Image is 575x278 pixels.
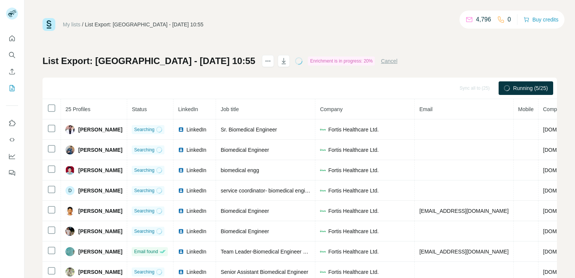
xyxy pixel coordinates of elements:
[476,15,491,24] p: 4,796
[78,126,122,133] span: [PERSON_NAME]
[320,106,342,112] span: Company
[134,187,154,194] span: Searching
[43,18,55,31] img: Surfe Logo
[186,228,206,235] span: LinkedIn
[186,207,206,215] span: LinkedIn
[328,146,379,154] span: Fortis Healthcare Ltd.
[320,208,326,214] img: company-logo
[221,269,308,275] span: Senior Assistant Biomedical Engineer
[523,14,558,25] button: Buy credits
[328,228,379,235] span: Fortis Healthcare Ltd.
[328,268,379,276] span: Fortis Healthcare Ltd.
[518,106,534,112] span: Mobile
[178,167,184,173] img: LinkedIn logo
[178,249,184,255] img: LinkedIn logo
[6,81,18,95] button: My lists
[186,146,206,154] span: LinkedIn
[178,147,184,153] img: LinkedIn logo
[6,133,18,147] button: Use Surfe API
[6,48,18,62] button: Search
[134,167,154,174] span: Searching
[134,228,154,235] span: Searching
[320,228,326,234] img: company-logo
[178,208,184,214] img: LinkedIn logo
[320,188,326,194] img: company-logo
[419,106,432,112] span: Email
[78,187,122,194] span: [PERSON_NAME]
[508,15,511,24] p: 0
[320,147,326,153] img: company-logo
[63,21,81,27] a: My lists
[78,166,122,174] span: [PERSON_NAME]
[6,32,18,45] button: Quick start
[178,106,198,112] span: LinkedIn
[6,65,18,78] button: Enrich CSV
[65,206,75,215] img: Avatar
[134,248,158,255] span: Email found
[320,249,326,255] img: company-logo
[78,146,122,154] span: [PERSON_NAME]
[308,57,375,66] div: Enrichment is in progress: 20%
[43,55,255,67] h1: List Export: [GEOGRAPHIC_DATA] - [DATE] 10:55
[221,208,269,214] span: Biomedical Engineer
[221,127,277,133] span: Sr. Biomedical Engineer
[178,228,184,234] img: LinkedIn logo
[221,106,239,112] span: Job title
[85,21,204,28] div: List Export: [GEOGRAPHIC_DATA] - [DATE] 10:55
[132,106,147,112] span: Status
[78,228,122,235] span: [PERSON_NAME]
[78,207,122,215] span: [PERSON_NAME]
[65,145,75,154] img: Avatar
[186,187,206,194] span: LinkedIn
[262,55,274,67] button: actions
[178,269,184,275] img: LinkedIn logo
[65,186,75,195] div: D
[134,147,154,153] span: Searching
[65,267,75,276] img: Avatar
[78,248,122,255] span: [PERSON_NAME]
[186,166,206,174] span: LinkedIn
[419,249,508,255] span: [EMAIL_ADDRESS][DOMAIN_NAME]
[82,21,84,28] li: /
[65,106,90,112] span: 25 Profiles
[134,208,154,214] span: Searching
[186,248,206,255] span: LinkedIn
[221,167,259,173] span: biomedical engg
[6,116,18,130] button: Use Surfe on LinkedIn
[419,208,508,214] span: [EMAIL_ADDRESS][DOMAIN_NAME]
[65,125,75,134] img: Avatar
[320,269,326,275] img: company-logo
[320,167,326,173] img: company-logo
[178,127,184,133] img: LinkedIn logo
[134,269,154,275] span: Searching
[221,188,315,194] span: service coordinator- biomedical engineer
[328,166,379,174] span: Fortis Healthcare Ltd.
[221,249,330,255] span: Team Leader-Biomedical Engineer Department
[134,126,154,133] span: Searching
[328,248,379,255] span: Fortis Healthcare Ltd.
[381,57,397,65] button: Cancel
[65,247,75,256] img: Avatar
[328,187,379,194] span: Fortis Healthcare Ltd.
[328,207,379,215] span: Fortis Healthcare Ltd.
[221,147,269,153] span: Biomedical Engineer
[221,228,269,234] span: Biomedical Engineer
[513,84,548,92] span: Running (5/25)
[328,126,379,133] span: Fortis Healthcare Ltd.
[6,150,18,163] button: Dashboard
[6,166,18,180] button: Feedback
[186,126,206,133] span: LinkedIn
[65,166,75,175] img: Avatar
[186,268,206,276] span: LinkedIn
[320,127,326,133] img: company-logo
[78,268,122,276] span: [PERSON_NAME]
[178,188,184,194] img: LinkedIn logo
[65,227,75,236] img: Avatar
